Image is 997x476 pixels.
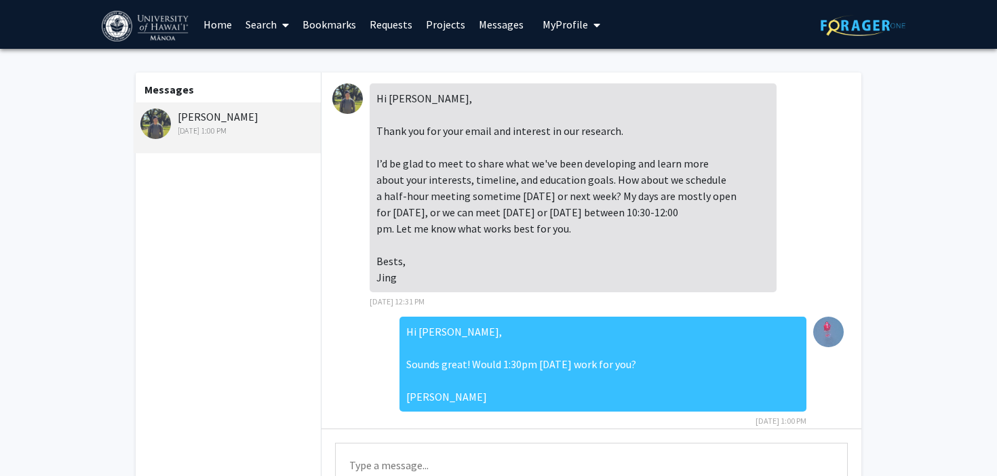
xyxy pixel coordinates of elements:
[10,415,58,466] iframe: Chat
[821,15,905,36] img: ForagerOne Logo
[144,83,194,96] b: Messages
[102,11,191,41] img: University of Hawaiʻi at Mānoa Logo
[296,1,363,48] a: Bookmarks
[140,108,317,137] div: [PERSON_NAME]
[140,125,317,137] div: [DATE] 1:00 PM
[363,1,419,48] a: Requests
[370,83,777,292] div: Hi [PERSON_NAME], Thank you for your email and interest in our research. I’d be glad to meet to s...
[813,317,844,347] img: Elizabeth Wade
[332,83,363,114] img: Jing Yan
[140,108,171,139] img: Jing Yan
[399,317,806,412] div: Hi [PERSON_NAME], Sounds great! Would 1:30pm [DATE] work for you? [PERSON_NAME]
[197,1,239,48] a: Home
[370,296,425,306] span: [DATE] 12:31 PM
[543,18,588,31] span: My Profile
[239,1,296,48] a: Search
[756,416,806,426] span: [DATE] 1:00 PM
[472,1,530,48] a: Messages
[419,1,472,48] a: Projects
